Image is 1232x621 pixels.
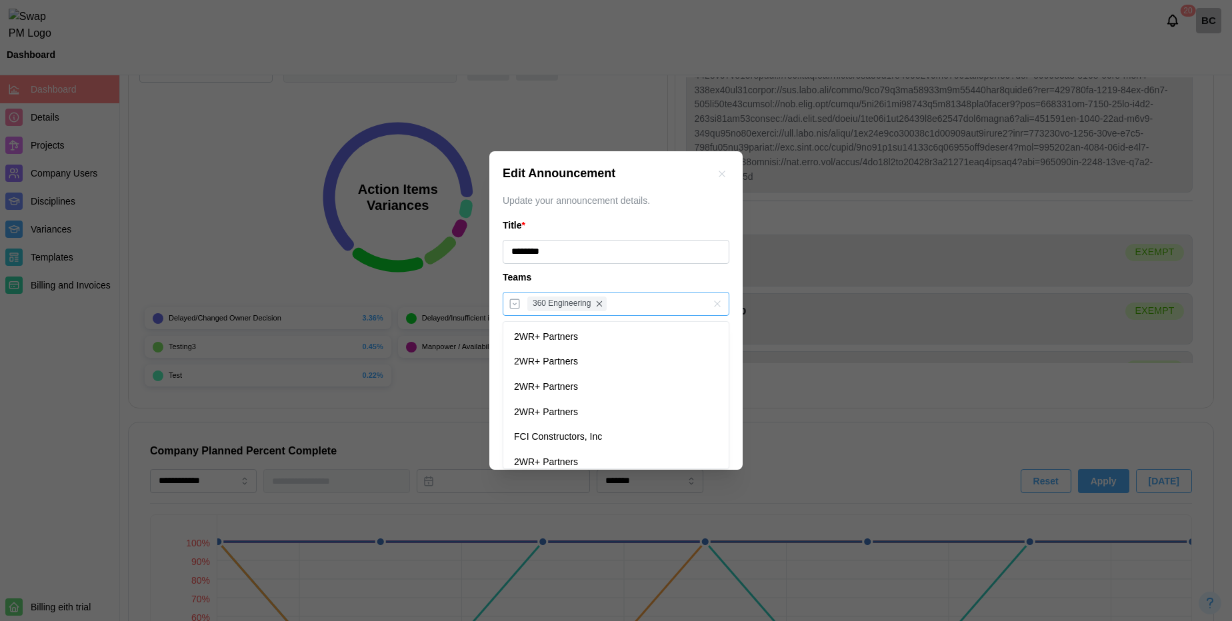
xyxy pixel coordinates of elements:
div: Edit Announcement [503,165,615,183]
div: 2WR+ Partners [506,400,726,425]
div: 2WR+ Partners [506,450,726,475]
div: 2WR+ Partners [506,374,726,400]
div: Title [503,219,729,233]
div: Update your announcement details. [503,194,729,209]
div: 2WR+ Partners [506,349,726,374]
div: FCI Constructors, Inc [506,424,726,450]
span: 360 Engineering [533,297,591,310]
div: Teams [503,271,729,285]
div: 2WR+ Partners [506,324,726,350]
